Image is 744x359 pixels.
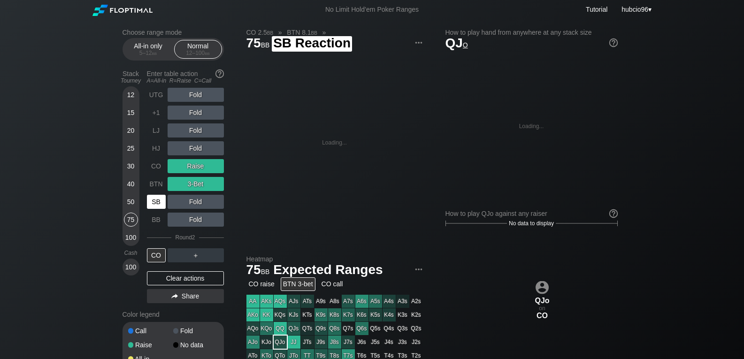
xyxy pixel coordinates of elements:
div: QTs [301,322,314,335]
div: Q9s [314,322,328,335]
div: Cash [119,250,143,256]
div: 40 [124,177,138,191]
div: Color legend [123,307,224,322]
span: QJ [445,36,468,50]
div: Q4s [383,322,396,335]
span: » [273,29,287,36]
div: AQs [274,295,287,308]
img: help.32db89a4.svg [215,69,225,79]
div: BB [147,213,166,227]
a: Tutorial [586,6,607,13]
div: KQo [260,322,273,335]
div: +1 [147,106,166,120]
div: Q7s [342,322,355,335]
div: No data [173,342,218,348]
span: o [463,39,468,49]
div: ▾ [619,4,652,15]
div: CO [147,159,166,173]
div: Fold [168,123,224,137]
div: Call [128,328,173,334]
span: BTN 8.1 [285,28,319,37]
div: BTN [147,177,166,191]
div: Loading... [519,123,544,130]
div: 12 – 100 [178,50,218,56]
span: CO 2.5 [245,28,275,37]
span: bb [261,39,270,49]
div: A2s [410,295,423,308]
div: BTN 3-bet [281,277,315,291]
div: KJs [287,308,300,321]
div: CO [532,311,553,320]
div: K3s [396,308,409,321]
div: J4s [383,336,396,349]
span: bb [267,29,273,36]
div: 15 [124,106,138,120]
img: share.864f2f62.svg [171,294,178,299]
span: 75 [245,36,271,52]
div: Loading... [322,139,347,146]
div: K2s [410,308,423,321]
h1: Expected Ranges [246,262,423,277]
div: AQo [246,322,260,335]
div: KTs [301,308,314,321]
div: AJs [287,295,300,308]
span: 75 [245,263,271,278]
div: QJo [274,336,287,349]
div: 50 [124,195,138,209]
div: A7s [342,295,355,308]
span: hubcio96 [621,6,648,13]
img: ellipsis.fd386fe8.svg [414,38,424,48]
div: CO raise [246,277,277,291]
div: Q6s [355,322,368,335]
div: J5s [369,336,382,349]
div: K6s [355,308,368,321]
div: 75 [124,213,138,227]
div: Enter table action [147,66,224,88]
div: Fold [168,213,224,227]
span: bb [311,29,317,36]
div: KK [260,308,273,321]
div: K4s [383,308,396,321]
div: 100 [124,260,138,274]
div: A6s [355,295,368,308]
div: JJ [287,336,300,349]
div: K7s [342,308,355,321]
div: Q3s [396,322,409,335]
img: icon-avatar.b40e07d9.svg [536,281,549,294]
img: ellipsis.fd386fe8.svg [414,264,424,275]
div: Fold [168,88,224,102]
div: Q5s [369,322,382,335]
div: CO call [319,277,345,291]
span: bb [205,50,210,56]
div: No Limit Hold’em Poker Ranges [311,6,433,15]
div: 100 [124,230,138,244]
div: A5s [369,295,382,308]
div: K8s [328,308,341,321]
div: A9s [314,295,328,308]
img: help.32db89a4.svg [608,38,619,48]
img: help.32db89a4.svg [608,208,619,219]
div: AJo [246,336,260,349]
div: AKs [260,295,273,308]
div: 20 [124,123,138,137]
div: 5 – 12 [129,50,168,56]
div: on [532,281,553,320]
div: 25 [124,141,138,155]
span: bb [261,266,270,276]
div: Round 2 [175,234,195,241]
div: 3-Bet [168,177,224,191]
div: HJ [147,141,166,155]
div: A8s [328,295,341,308]
span: » [317,29,331,36]
span: SB Reaction [272,36,352,52]
div: QJo [532,296,553,305]
div: Raise [128,342,173,348]
div: Fold [168,195,224,209]
div: KQs [274,308,287,321]
div: J6s [355,336,368,349]
div: J3s [396,336,409,349]
div: Q8s [328,322,341,335]
div: LJ [147,123,166,137]
div: 30 [124,159,138,173]
div: AA [246,295,260,308]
